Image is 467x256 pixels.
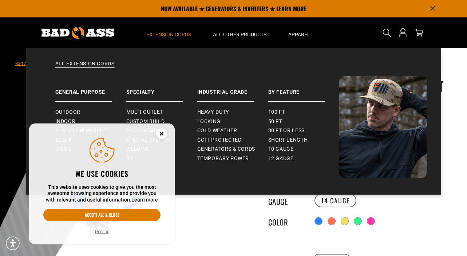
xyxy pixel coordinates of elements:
span: 12 gauge [268,155,294,162]
span: All Other Products [213,31,266,38]
a: 12 gauge [268,154,339,163]
a: GCFI-Protected [197,135,268,145]
span: Generators & Cords [197,146,256,153]
summary: Extension Cords [135,17,202,48]
nav: breadcrumbs [15,59,228,68]
summary: Apparel [277,17,321,48]
a: Locking [197,117,268,126]
span: Custom Build [126,118,165,125]
span: Extension Cords [146,31,191,38]
summary: All Other Products [202,17,277,48]
a: General Purpose [55,76,126,102]
a: Industrial Grade [197,76,268,102]
span: Multi-Outlet [126,109,163,115]
h2: We use cookies [43,169,161,178]
a: By Feature [268,76,339,102]
legend: Gauge [268,196,305,205]
span: Short Length [268,137,308,143]
label: 14 Gauge [314,194,356,207]
span: 10 gauge [268,146,294,153]
a: Cold Weather [197,126,268,135]
a: 100 ft [268,107,339,117]
a: Heavy-Duty [197,107,268,117]
a: 30 ft or less [268,126,339,135]
legend: Color [268,216,305,226]
span: 30 ft or less [268,127,305,134]
a: Outdoor [55,107,126,117]
span: GCFI-Protected [197,137,242,143]
a: Multi-Outlet [126,107,197,117]
span: Outdoor [55,109,80,115]
a: 10 gauge [268,145,339,154]
span: Cold Weather [197,127,237,134]
span: 50 ft [268,118,282,125]
a: Generators & Cords [197,145,268,154]
a: All Extension Cords [41,60,427,76]
span: 100 ft [268,109,285,115]
button: Decline [93,228,111,235]
span: Temporary Power [197,155,249,162]
aside: Cookie Consent [29,123,175,245]
img: Bad Ass Extension Cords [339,76,427,178]
a: Temporary Power [197,154,268,163]
img: Bad Ass Extension Cords [41,27,114,39]
button: Accept all & close [43,209,161,221]
span: Indoor [55,118,76,125]
span: Heavy-Duty [197,109,229,115]
a: Custom Build [126,117,197,126]
span: Apparel [288,31,310,38]
span: Locking [197,118,221,125]
summary: Search [381,27,393,38]
p: This website uses cookies to give you the most awesome browsing experience and provide you with r... [43,184,161,203]
a: Bad Ass Extension Cords [15,61,64,66]
a: Learn more [131,197,158,203]
a: Short Length [268,135,339,145]
a: Specialty [126,76,197,102]
a: 50 ft [268,117,339,126]
a: Indoor [55,117,126,126]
